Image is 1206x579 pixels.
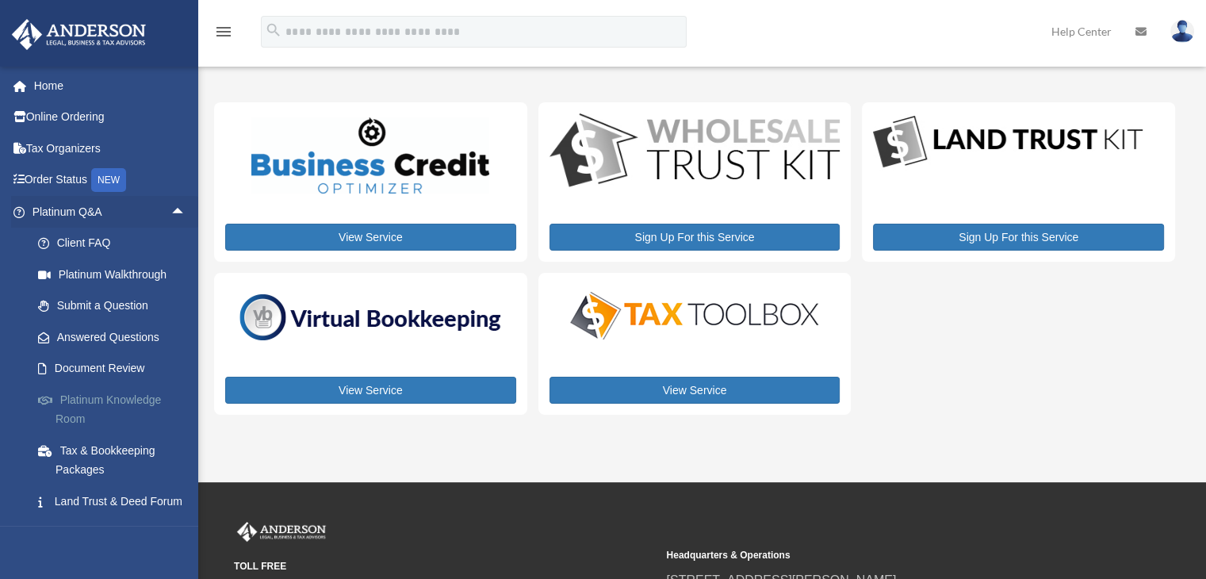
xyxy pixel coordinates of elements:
[225,377,516,404] a: View Service
[11,196,210,228] a: Platinum Q&Aarrow_drop_up
[1170,20,1194,43] img: User Pic
[22,321,210,353] a: Answered Questions
[22,485,210,517] a: Land Trust & Deed Forum
[11,102,210,133] a: Online Ordering
[549,224,840,251] a: Sign Up For this Service
[22,384,210,435] a: Platinum Knowledge Room
[22,353,210,385] a: Document Review
[214,22,233,41] i: menu
[22,228,210,259] a: Client FAQ
[549,377,840,404] a: View Service
[170,196,202,228] span: arrow_drop_up
[873,113,1143,171] img: LandTrust_lgo-1.jpg
[7,19,151,50] img: Anderson Advisors Platinum Portal
[666,547,1087,564] small: Headquarters & Operations
[11,164,210,197] a: Order StatusNEW
[234,558,655,575] small: TOLL FREE
[22,259,210,290] a: Platinum Walkthrough
[214,28,233,41] a: menu
[22,435,210,485] a: Tax & Bookkeeping Packages
[234,522,329,543] img: Anderson Advisors Platinum Portal
[22,517,210,549] a: Portal Feedback
[265,21,282,39] i: search
[11,70,210,102] a: Home
[225,224,516,251] a: View Service
[91,168,126,192] div: NEW
[22,290,210,322] a: Submit a Question
[11,132,210,164] a: Tax Organizers
[549,113,840,190] img: WS-Trust-Kit-lgo-1.jpg
[873,224,1164,251] a: Sign Up For this Service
